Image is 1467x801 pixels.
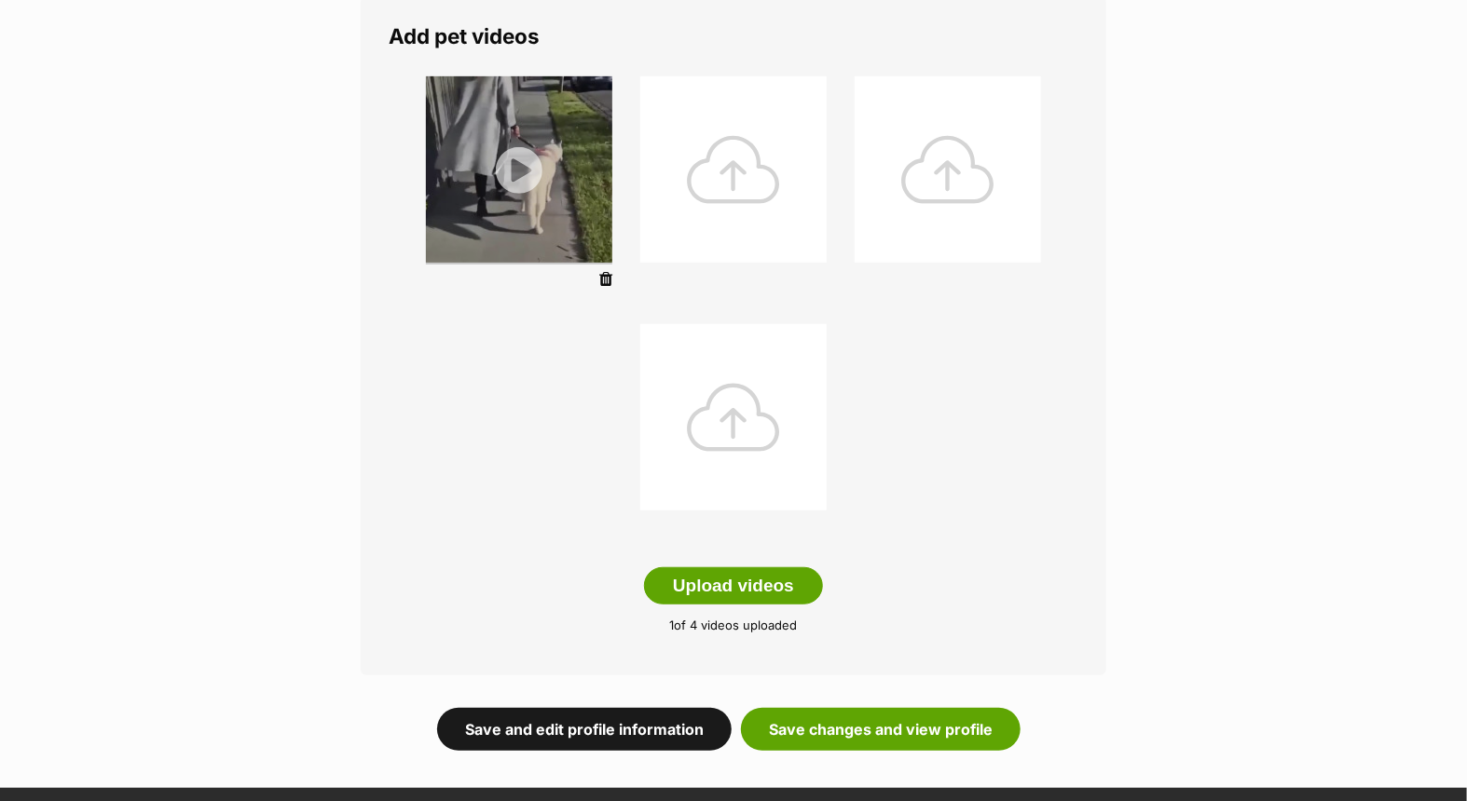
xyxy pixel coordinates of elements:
[426,76,612,263] img: listing photo
[389,617,1078,635] p: of 4 videos uploaded
[437,708,732,751] a: Save and edit profile information
[670,618,675,632] span: 1
[644,567,823,604] button: Upload videos
[741,708,1021,751] a: Save changes and view profile
[389,24,1078,48] legend: Add pet videos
